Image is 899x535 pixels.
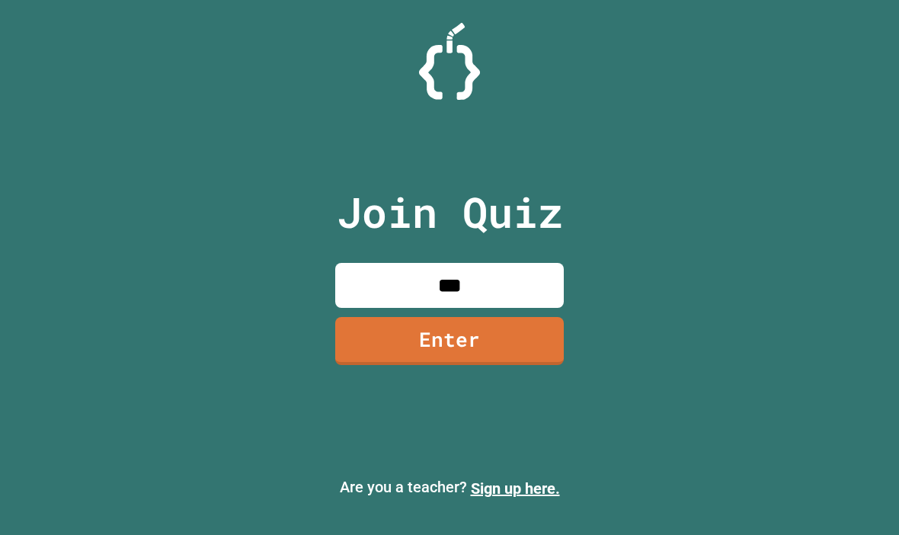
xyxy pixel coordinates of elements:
p: Are you a teacher? [12,476,887,500]
iframe: chat widget [833,471,884,520]
p: Join Quiz [337,181,563,244]
img: Logo.svg [419,23,480,100]
a: Sign up here. [471,479,560,498]
a: Enter [335,317,564,365]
